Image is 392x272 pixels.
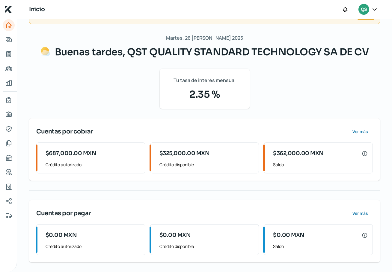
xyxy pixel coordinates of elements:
[273,231,304,239] span: $0.00 MXN
[347,207,373,219] button: Ver más
[3,19,15,31] a: Inicio
[3,152,15,164] a: Buró de crédito
[3,94,15,106] a: Mi contrato
[166,34,243,42] span: Martes, 26 [PERSON_NAME] 2025
[3,63,15,75] a: Pago a proveedores
[273,161,368,168] span: Saldo
[352,130,368,134] span: Ver más
[3,108,15,121] a: Información general
[3,77,15,89] a: Mis finanzas
[29,5,45,14] h1: Inicio
[3,181,15,193] a: Industria
[3,137,15,149] a: Documentos
[46,231,77,239] span: $0.00 MXN
[273,243,368,250] span: Saldo
[36,209,91,218] span: Cuentas por pagar
[273,149,324,157] span: $362,000.00 MXN
[3,123,15,135] a: Representantes
[36,127,93,136] span: Cuentas por cobrar
[3,195,15,207] a: Redes sociales
[3,34,15,46] a: Adelantar facturas
[46,161,140,168] span: Crédito autorizado
[361,6,367,13] span: QS
[174,76,236,85] span: Tu tasa de interés mensual
[159,149,210,157] span: $325,000.00 MXN
[159,161,254,168] span: Crédito disponible
[159,243,254,250] span: Crédito disponible
[347,126,373,138] button: Ver más
[3,166,15,178] a: Referencias
[40,47,50,56] img: Saludos
[352,211,368,215] span: Ver más
[46,243,140,250] span: Crédito autorizado
[46,149,97,157] span: $687,000.00 MXN
[55,46,369,58] span: Buenas tardes, QST QUALITY STANDARD TECHNOLOGY SA DE CV
[167,87,242,102] span: 2.35 %
[3,209,15,222] a: Colateral
[3,48,15,60] a: Tus créditos
[159,231,191,239] span: $0.00 MXN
